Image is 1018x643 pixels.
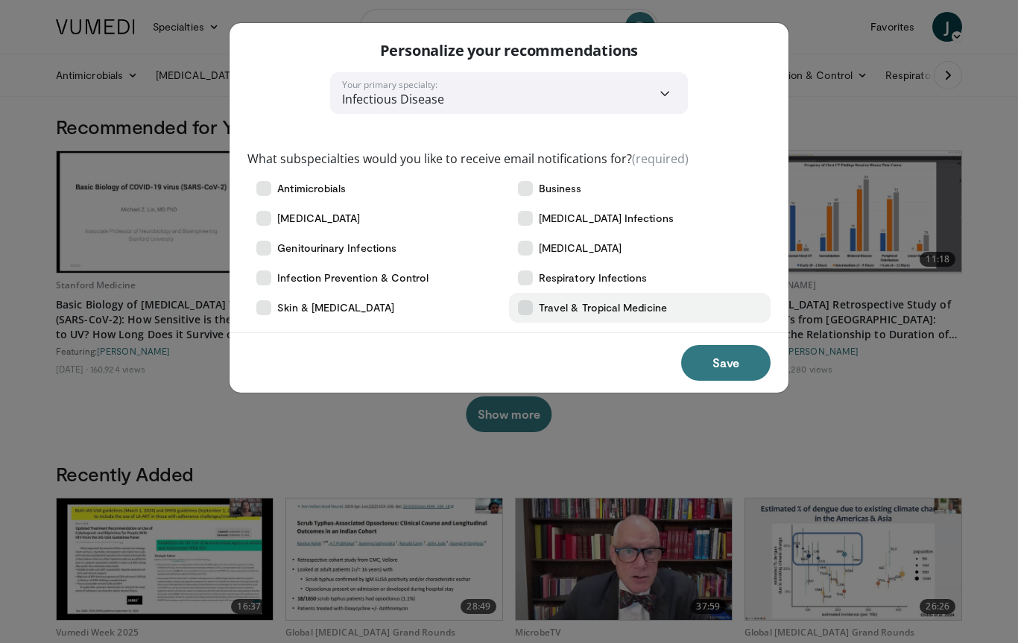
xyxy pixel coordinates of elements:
[539,211,674,226] span: [MEDICAL_DATA] Infections
[539,181,582,196] span: Business
[277,181,346,196] span: Antimicrobials
[277,300,393,315] span: Skin & [MEDICAL_DATA]
[632,151,689,167] span: (required)
[539,270,648,285] span: Respiratory Infections
[277,270,429,285] span: Infection Prevention & Control
[277,211,360,226] span: [MEDICAL_DATA]
[539,241,622,256] span: [MEDICAL_DATA]
[247,150,689,168] label: What subspecialties would you like to receive email notifications for?
[277,241,396,256] span: Genitourinary Infections
[380,41,639,60] p: Personalize your recommendations
[681,345,771,381] button: Save
[539,300,667,315] span: Travel & Tropical Medicine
